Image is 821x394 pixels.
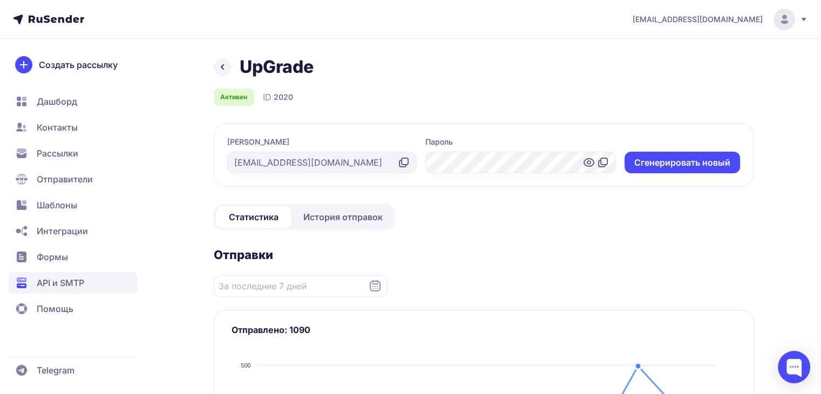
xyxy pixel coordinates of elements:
span: Активен [220,93,247,101]
span: Telegram [37,364,74,377]
a: История отправок [294,206,392,228]
a: Telegram [9,359,137,381]
span: Помощь [37,302,73,315]
span: Интеграции [37,225,88,237]
span: Шаблоны [37,199,77,212]
span: 2020 [274,92,293,103]
h2: Отправки [214,247,754,262]
span: [EMAIL_ADDRESS][DOMAIN_NAME] [633,14,763,25]
a: Статистика [216,206,291,228]
input: Datepicker input [214,275,388,297]
h1: UpGrade [240,56,314,78]
span: Создать рассылку [39,58,118,71]
span: Формы [37,250,68,263]
label: [PERSON_NAME] [227,137,289,147]
label: Пароль [425,137,453,147]
span: Статистика [229,210,279,223]
tspan: 500 [241,362,250,369]
div: ID [263,91,293,104]
span: Отправители [37,173,93,186]
span: Рассылки [37,147,78,160]
span: API и SMTP [37,276,84,289]
span: Дашборд [37,95,77,108]
span: Контакты [37,121,78,134]
span: История отправок [303,210,383,223]
button: Cгенерировать новый [625,152,740,173]
h3: Отправлено: 1090 [232,323,736,336]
